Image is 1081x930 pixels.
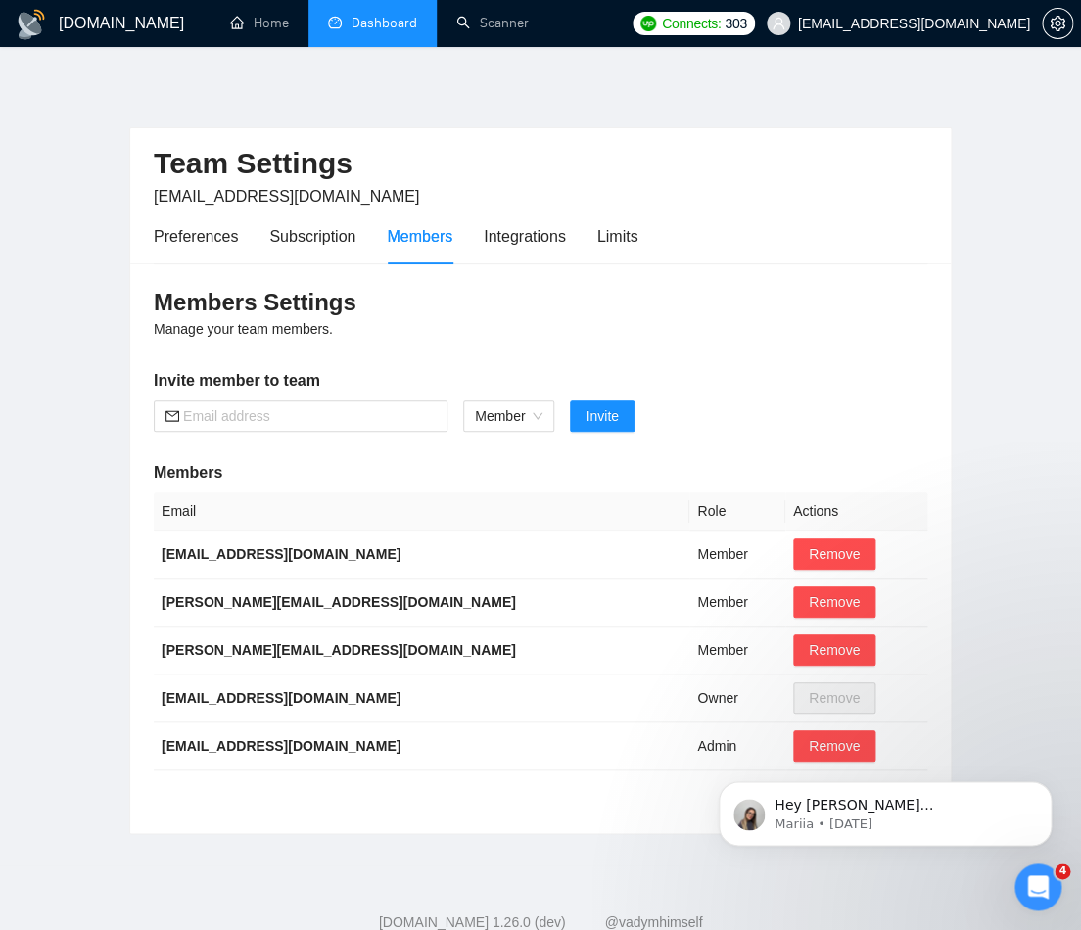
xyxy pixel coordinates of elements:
th: Role [689,492,785,531]
th: Email [154,492,689,531]
div: Integrations [484,224,566,249]
img: upwork-logo.png [640,16,656,31]
img: logo [16,9,47,40]
b: [EMAIL_ADDRESS][DOMAIN_NAME] [162,546,400,562]
td: Member [689,531,785,579]
button: Remove [793,586,875,618]
button: Remove [793,634,875,666]
td: Member [689,579,785,627]
div: Preferences [154,224,238,249]
span: mail [165,409,179,423]
span: Remove [809,543,860,565]
b: [EMAIL_ADDRESS][DOMAIN_NAME] [162,738,400,754]
b: [PERSON_NAME][EMAIL_ADDRESS][DOMAIN_NAME] [162,642,516,658]
a: @vadymhimself [604,914,702,930]
td: Admin [689,722,785,770]
a: [DOMAIN_NAME] 1.26.0 (dev) [379,914,566,930]
div: Subscription [269,224,355,249]
span: 4 [1055,863,1070,879]
span: Connects: [662,13,721,34]
span: Manage your team members. [154,321,333,337]
a: homeHome [230,15,289,31]
b: [EMAIL_ADDRESS][DOMAIN_NAME] [162,690,400,706]
td: Member [689,627,785,674]
div: Members [387,224,452,249]
span: Member [475,401,542,431]
iframe: Intercom notifications message [689,740,1081,877]
span: user [772,17,785,30]
h3: Members Settings [154,287,927,318]
span: Remove [809,735,860,757]
span: 303 [725,13,746,34]
iframe: Intercom live chat [1014,863,1061,910]
span: setting [1043,16,1072,31]
div: Limits [597,224,638,249]
button: setting [1042,8,1073,39]
b: [PERSON_NAME][EMAIL_ADDRESS][DOMAIN_NAME] [162,594,516,610]
a: dashboardDashboard [328,15,417,31]
h5: Invite member to team [154,369,927,393]
span: Remove [809,591,860,613]
button: Invite [570,400,634,432]
span: Remove [809,639,860,661]
h5: Members [154,461,927,485]
button: Remove [793,730,875,762]
button: Remove [793,538,875,570]
input: Email address [183,405,436,427]
h2: Team Settings [154,144,927,184]
a: searchScanner [456,15,529,31]
span: Invite [586,405,618,427]
span: [EMAIL_ADDRESS][DOMAIN_NAME] [154,188,419,205]
th: Actions [785,492,927,531]
td: Owner [689,674,785,722]
a: setting [1042,16,1073,31]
